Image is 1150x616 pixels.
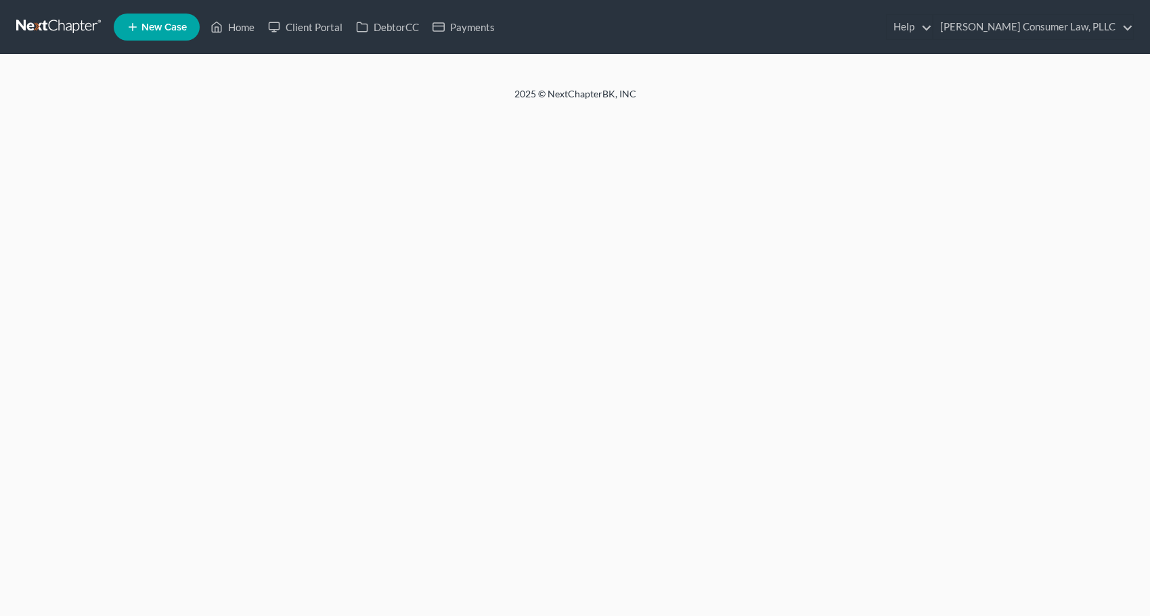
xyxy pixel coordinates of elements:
a: Help [887,15,932,39]
a: Payments [426,15,502,39]
a: [PERSON_NAME] Consumer Law, PLLC [933,15,1133,39]
div: 2025 © NextChapterBK, INC [190,87,961,112]
a: Home [204,15,261,39]
a: DebtorCC [349,15,426,39]
new-legal-case-button: New Case [114,14,200,41]
a: Client Portal [261,15,349,39]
